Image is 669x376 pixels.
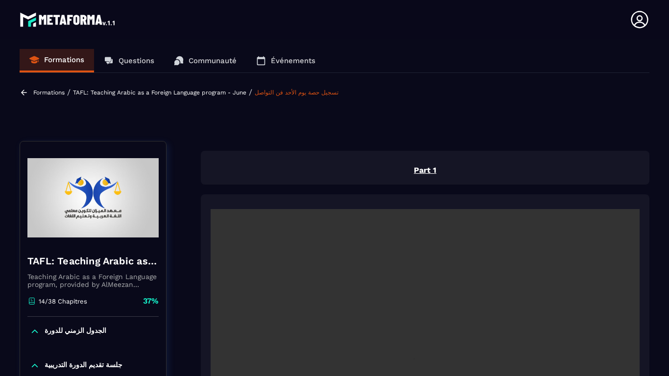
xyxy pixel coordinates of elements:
a: Communauté [164,49,246,72]
h4: TAFL: Teaching Arabic as a Foreign Language program - June [27,254,159,268]
img: banner [27,149,159,247]
a: Formations [20,49,94,72]
img: logo [20,10,117,29]
a: Questions [94,49,164,72]
p: Événements [271,56,315,65]
p: 37% [143,296,159,306]
p: Communauté [189,56,237,65]
span: / [67,88,71,97]
p: الجدول الزمني للدورة [45,327,106,336]
a: Formations [33,89,65,96]
a: TAFL: Teaching Arabic as a Foreign Language program - June [73,89,246,96]
a: Événements [246,49,325,72]
u: Part 1 [414,165,436,175]
p: جلسة تقديم الدورة التدريبية [45,361,122,371]
p: Teaching Arabic as a Foreign Language program, provided by AlMeezan Academy in the [GEOGRAPHIC_DATA] [27,273,159,288]
p: 14/38 Chapitres [39,298,87,305]
a: تسجيل حصة يوم الأحد فن التواصل [255,89,338,96]
span: / [249,88,252,97]
p: Formations [44,55,84,64]
p: Questions [119,56,154,65]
